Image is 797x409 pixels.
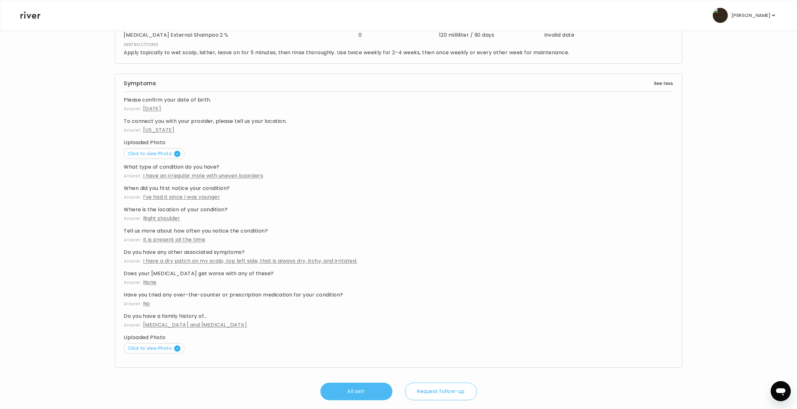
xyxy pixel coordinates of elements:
[143,105,161,112] span: [DATE]
[143,257,357,265] span: I have a dry patch on my scalp, top left side, that is always dry, itchy, and irritated.
[124,322,142,328] span: Answer:
[439,31,538,39] p: 120 milliliter / 90 days
[359,31,433,39] p: 0
[124,48,618,57] p: Apply topically to wet scalp, lather, leave on for 5 minutes, then rinse thoroughly. Use twice we...
[124,138,673,147] h4: Uploaded Photo
[124,301,142,307] span: Answer:
[143,172,263,179] span: I have an irregular mole with uneven boarders
[124,237,142,243] span: Answer:
[124,163,673,171] h4: What type of condition do you have?
[124,148,184,159] button: Click to view Photo
[128,150,180,157] span: Click to view Photo
[128,345,180,351] span: Click to view Photo
[143,215,180,222] span: Right shoulder
[124,117,673,126] h4: To connect you with your provider, please tell us your location.
[124,291,673,299] h4: Have you tried any over-the-counter or prescription medication for your condition?
[713,8,777,23] button: user avatar[PERSON_NAME]
[143,300,150,307] span: No
[124,127,142,133] span: Answer:
[124,106,142,112] span: Answer:
[124,258,142,264] span: Answer:
[124,184,673,193] h4: When did you first notice your condition?
[124,227,673,235] h4: Tell us more about how often you notice the condition?
[654,80,673,87] button: See less
[124,333,673,342] h4: Uploaded Photo
[124,79,156,88] h3: Symptoms
[124,41,618,48] h4: INSTRUCTIONS
[713,8,728,23] img: user avatar
[124,279,142,286] span: Answer:
[405,383,477,400] button: Request follow-up
[124,205,673,214] h4: Where is the location of your condition?
[124,269,673,278] h4: Does your [MEDICAL_DATA] get worse with any of these?
[124,194,142,200] span: Answer:
[124,96,673,104] h4: Please confirm your date of birth.
[771,381,791,401] iframe: Button to launch messaging window
[124,173,142,179] span: Answer:
[124,343,184,354] button: Click to view Photo
[544,31,618,39] p: Invalid date
[143,236,205,243] span: It is present all the time
[124,31,352,39] p: [MEDICAL_DATA] External Shampoo 2 %
[124,215,142,222] span: Answer:
[732,11,770,20] p: [PERSON_NAME]
[143,193,220,201] span: I've had it since I was younger
[143,126,174,134] span: [US_STATE]
[143,279,157,286] span: None
[143,321,247,328] span: [MEDICAL_DATA] and [MEDICAL_DATA]
[124,248,673,257] h4: Do you have any other associated symptoms?
[124,312,673,321] h4: Do you have a family history of...
[320,383,392,400] button: All set!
